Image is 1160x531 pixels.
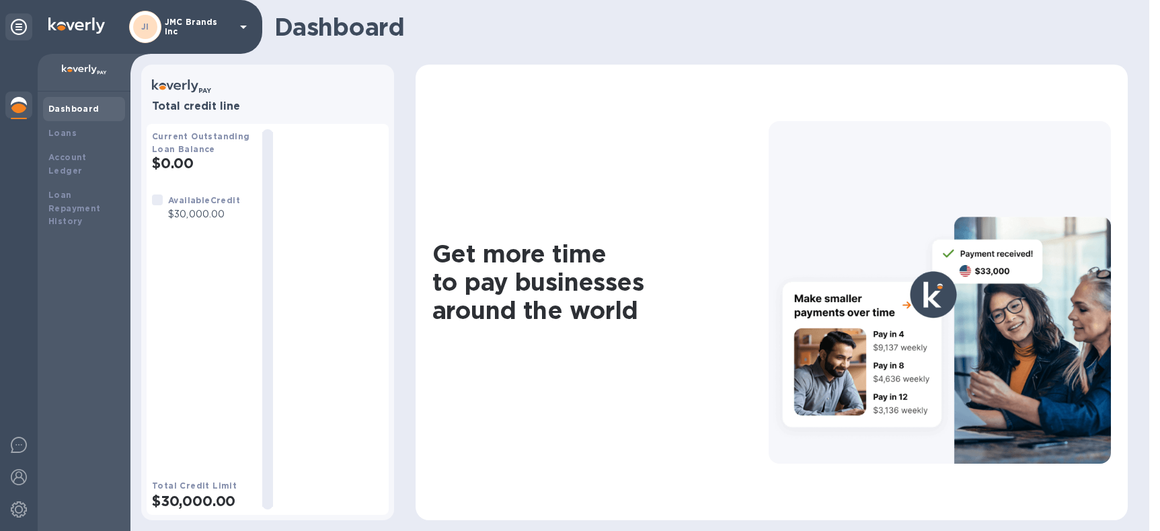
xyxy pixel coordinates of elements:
img: Logo [48,17,105,34]
h2: $0.00 [152,155,252,172]
h3: Total credit line [152,100,383,113]
b: Total Credit Limit [152,481,237,491]
h1: Get more time to pay businesses around the world [432,240,769,324]
b: Available Credit [168,195,240,205]
h2: $30,000.00 [152,493,252,509]
b: JI [141,22,149,32]
p: JMC Brands Inc [165,17,232,36]
div: Unpin categories [5,13,32,40]
b: Account Ledger [48,152,87,176]
b: Loan Repayment History [48,190,101,227]
b: Current Outstanding Loan Balance [152,131,250,154]
b: Loans [48,128,77,138]
h1: Dashboard [274,13,1121,41]
b: Dashboard [48,104,100,114]
p: $30,000.00 [168,207,240,221]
